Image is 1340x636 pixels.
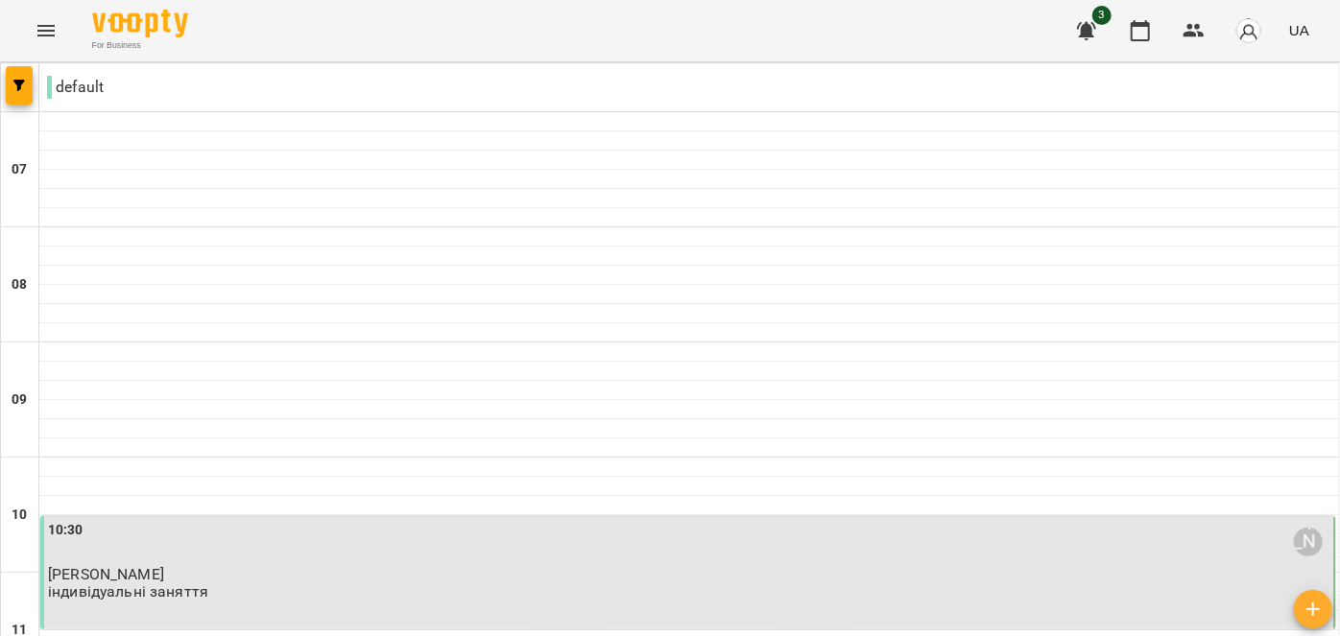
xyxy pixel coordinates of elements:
span: For Business [92,39,188,52]
span: UA [1289,20,1309,40]
p: індивідуальні заняття [48,583,208,600]
button: UA [1281,12,1317,48]
p: default [47,76,104,99]
img: Voopty Logo [92,10,188,37]
h6: 09 [12,389,27,411]
h6: 07 [12,159,27,180]
img: avatar_s.png [1235,17,1262,44]
h6: 10 [12,505,27,526]
span: 3 [1092,6,1112,25]
div: Коберник Маша Вячеславівна [1294,528,1323,556]
button: Створити урок [1294,590,1332,628]
label: 10:30 [48,520,84,541]
span: [PERSON_NAME] [48,565,164,583]
h6: 08 [12,274,27,295]
button: Menu [23,8,69,54]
